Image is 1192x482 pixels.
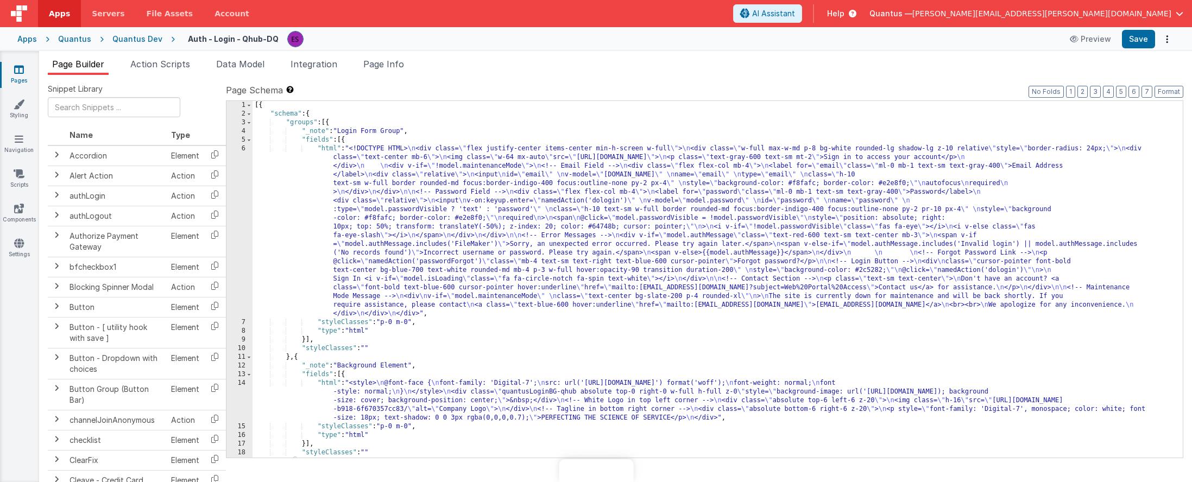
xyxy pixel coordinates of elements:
div: 15 [226,422,253,431]
span: Type [171,130,190,139]
span: Name [70,130,93,139]
span: Data Model [216,59,264,69]
td: Action [167,166,204,186]
div: 9 [226,335,253,344]
td: Element [167,226,204,257]
td: Element [167,297,204,317]
span: [PERSON_NAME][EMAIL_ADDRESS][PERSON_NAME][DOMAIN_NAME] [912,8,1171,19]
input: Search Snippets ... [48,97,180,117]
td: authLogin [65,186,167,206]
td: Button - [ utility hook with save ] [65,317,167,348]
span: Apps [49,8,70,19]
div: 2 [226,110,253,118]
div: Quantus [58,34,91,45]
button: No Folds [1029,86,1064,98]
div: 10 [226,344,253,353]
button: Save [1122,30,1155,48]
button: Options [1159,31,1175,47]
button: 2 [1077,86,1088,98]
span: Help [827,8,844,19]
div: 7 [226,318,253,327]
h4: Auth - Login - Qhub-DQ [188,35,279,43]
td: Alert Action [65,166,167,186]
span: File Assets [147,8,193,19]
td: channelJoinAnonymous [65,410,167,430]
span: Quantus — [869,8,912,19]
td: checklist [65,430,167,450]
div: 16 [226,431,253,440]
div: 17 [226,440,253,448]
td: Element [167,379,204,410]
td: Accordion [65,145,167,166]
span: Page Schema [226,84,283,97]
button: Preview [1063,30,1118,48]
td: Element [167,430,204,450]
span: AI Assistant [752,8,795,19]
button: 7 [1141,86,1152,98]
div: 1 [226,101,253,110]
button: 3 [1090,86,1101,98]
td: Button Group (Button Bar) [65,379,167,410]
button: Quantus — [PERSON_NAME][EMAIL_ADDRESS][PERSON_NAME][DOMAIN_NAME] [869,8,1183,19]
td: Action [167,410,204,430]
div: 18 [226,448,253,457]
div: 11 [226,353,253,361]
span: Snippet Library [48,84,103,94]
div: 14 [226,379,253,422]
span: Action Scripts [130,59,190,69]
button: 5 [1116,86,1126,98]
td: Authorize Payment Gateway [65,226,167,257]
img: 2445f8d87038429357ee99e9bdfcd63a [288,31,303,47]
span: Page Info [363,59,404,69]
td: Button - Dropdown with choices [65,348,167,379]
div: 13 [226,370,253,379]
td: Element [167,348,204,379]
span: Servers [92,8,124,19]
span: Page Builder [52,59,104,69]
div: 19 [226,457,253,466]
iframe: Marker.io feedback button [559,459,633,482]
td: Element [167,257,204,277]
div: 5 [226,136,253,144]
button: 6 [1128,86,1139,98]
div: 6 [226,144,253,318]
div: Quantus Dev [112,34,162,45]
td: Blocking Spinner Modal [65,277,167,297]
td: Element [167,145,204,166]
button: Format [1155,86,1183,98]
div: 4 [226,127,253,136]
td: Button [65,297,167,317]
td: Action [167,206,204,226]
td: Action [167,186,204,206]
td: Element [167,450,204,470]
button: 1 [1066,86,1075,98]
div: 12 [226,361,253,370]
td: authLogout [65,206,167,226]
td: Element [167,317,204,348]
td: bfcheckbox1 [65,257,167,277]
button: 4 [1103,86,1114,98]
td: Action [167,277,204,297]
div: Apps [17,34,37,45]
span: Integration [291,59,337,69]
div: 3 [226,118,253,127]
div: 8 [226,327,253,335]
button: AI Assistant [733,4,802,23]
td: ClearFix [65,450,167,470]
